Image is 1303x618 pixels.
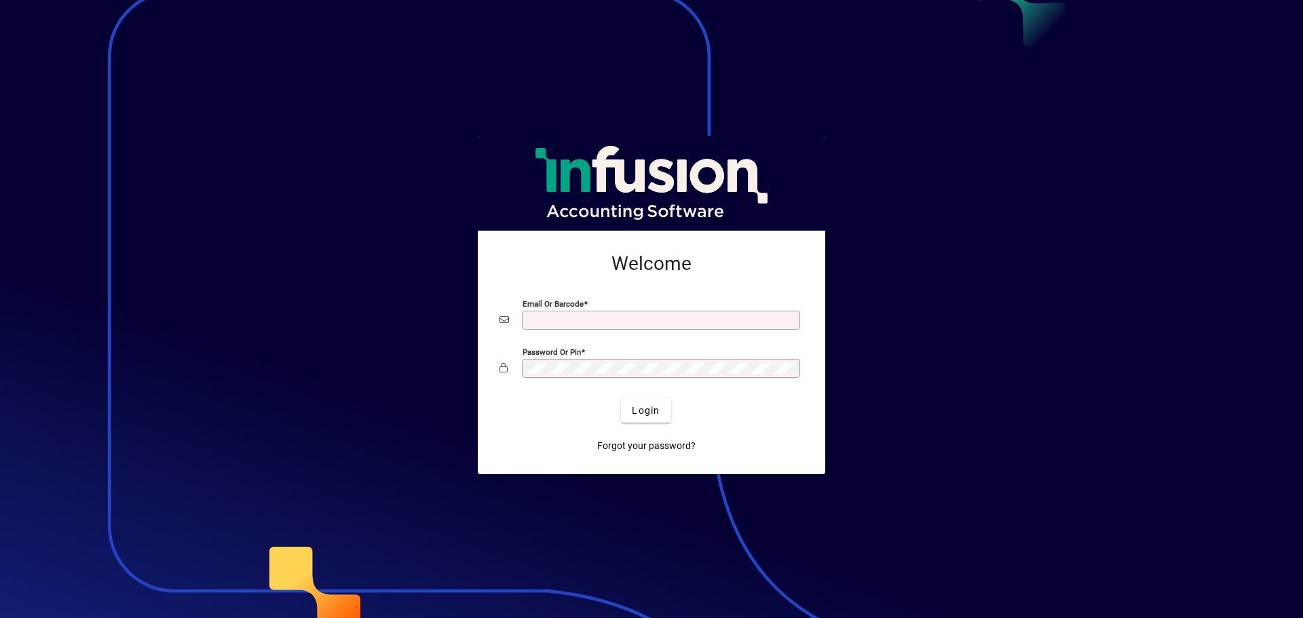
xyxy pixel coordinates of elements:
[597,439,696,453] span: Forgot your password?
[621,398,671,423] button: Login
[523,347,581,357] mat-label: Password or Pin
[499,252,804,275] h2: Welcome
[632,404,660,418] span: Login
[523,299,584,309] mat-label: Email or Barcode
[592,433,701,458] a: Forgot your password?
